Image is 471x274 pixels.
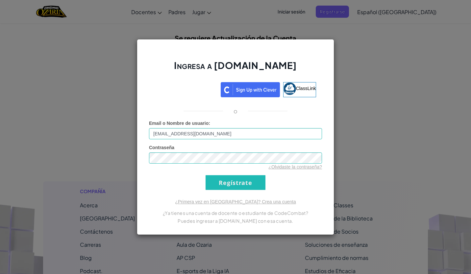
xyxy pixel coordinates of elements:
[149,217,322,225] p: Puedes ingresar a [DOMAIN_NAME] con esa cuenta.
[206,175,265,190] input: Regístrate
[234,107,237,115] p: o
[149,120,210,126] label: :
[149,59,322,78] h2: Ingresa a [DOMAIN_NAME]
[221,82,280,97] img: clever_sso_button@2x.png
[284,82,296,95] img: classlink-logo-small.png
[268,164,322,170] a: ¿Olvidaste la contraseña?
[152,81,221,96] iframe: Botón de Acceder con Google
[149,121,209,126] span: Email o Nombre de usuario
[149,145,174,150] span: Contraseña
[296,86,316,91] span: ClassLink
[149,209,322,217] p: ¿Ya tienes una cuenta de docente o estudiante de CodeCombat?
[175,199,296,204] a: ¿Primera vez en [GEOGRAPHIC_DATA]? Crea una cuenta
